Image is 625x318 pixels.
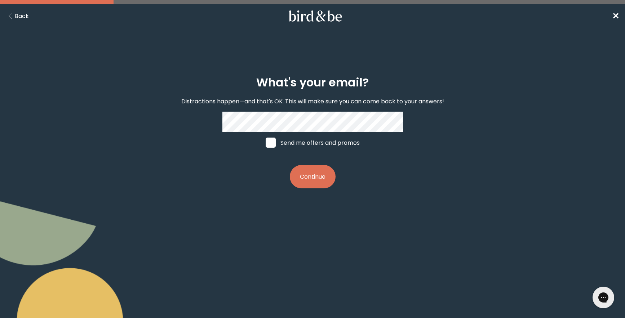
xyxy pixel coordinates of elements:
[259,132,367,153] label: Send me offers and promos
[181,97,444,106] p: Distractions happen—and that's OK. This will make sure you can come back to your answers!
[612,10,619,22] a: ✕
[6,12,29,21] button: Back Button
[589,284,618,311] iframe: Gorgias live chat messenger
[290,165,336,188] button: Continue
[256,74,369,91] h2: What's your email?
